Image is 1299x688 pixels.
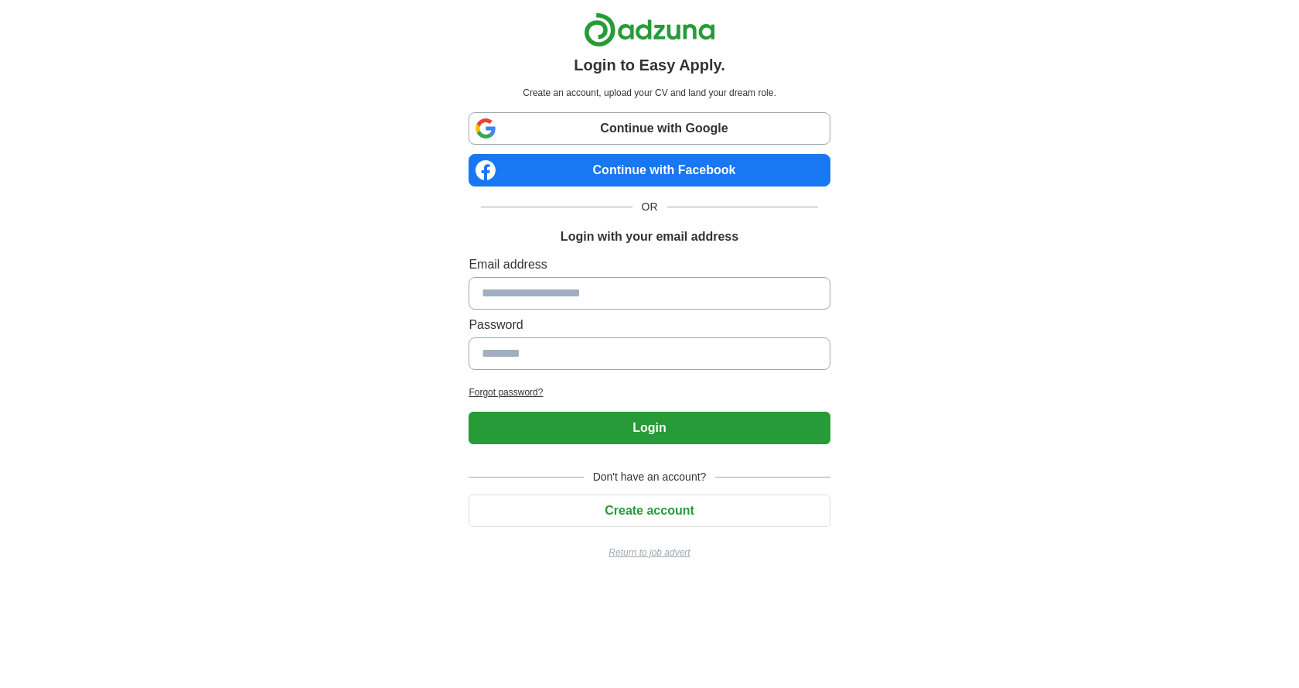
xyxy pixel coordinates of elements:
[469,546,830,560] a: Return to job advert
[469,495,830,527] button: Create account
[469,112,830,145] a: Continue with Google
[469,255,830,274] label: Email address
[584,469,716,485] span: Don't have an account?
[469,316,830,334] label: Password
[469,154,830,187] a: Continue with Facebook
[584,12,715,47] img: Adzuna logo
[469,504,830,517] a: Create account
[561,228,738,246] h1: Login with your email address
[472,86,827,100] p: Create an account, upload your CV and land your dream role.
[574,53,725,77] h1: Login to Easy Apply.
[469,412,830,444] button: Login
[469,385,830,399] a: Forgot password?
[632,199,667,215] span: OR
